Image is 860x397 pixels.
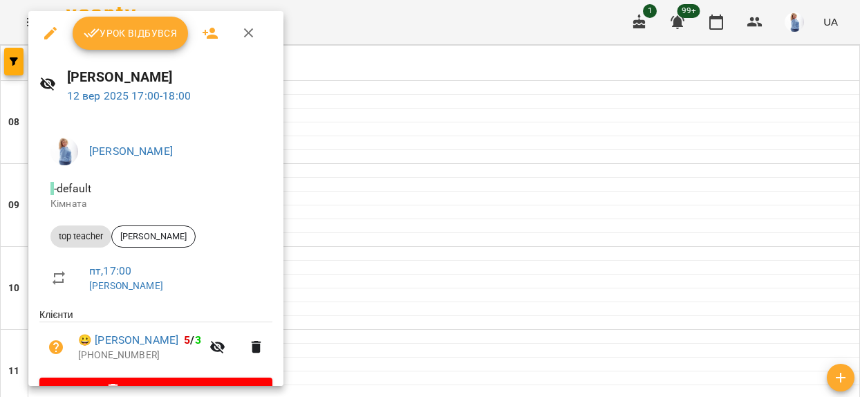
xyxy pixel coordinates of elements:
[184,333,200,347] b: /
[78,349,201,362] p: [PHONE_NUMBER]
[67,89,191,102] a: 12 вер 2025 17:00-18:00
[73,17,189,50] button: Урок відбувся
[50,197,261,211] p: Кімната
[89,145,173,158] a: [PERSON_NAME]
[89,280,163,291] a: [PERSON_NAME]
[184,333,190,347] span: 5
[67,66,273,88] h6: [PERSON_NAME]
[89,264,131,277] a: пт , 17:00
[39,331,73,364] button: Візит ще не сплачено. Додати оплату?
[39,308,272,377] ul: Клієнти
[84,25,178,41] span: Урок відбувся
[111,225,196,248] div: [PERSON_NAME]
[195,333,201,347] span: 3
[50,138,78,165] img: b38607bbce4ac937a050fa719d77eff5.jpg
[78,332,178,349] a: 😀 [PERSON_NAME]
[112,230,195,243] span: [PERSON_NAME]
[50,230,111,243] span: top teacher
[50,182,94,195] span: - default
